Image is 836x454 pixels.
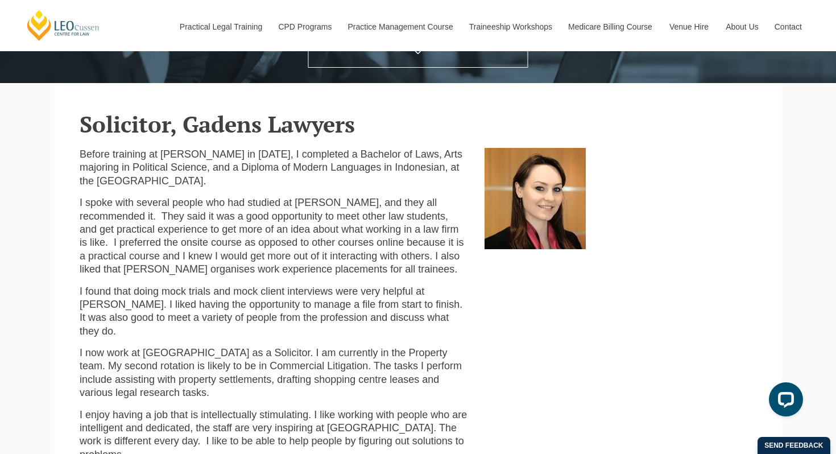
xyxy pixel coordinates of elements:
p: I now work at [GEOGRAPHIC_DATA] as a Solicitor. I am currently in the Property team. My second ro... [80,346,467,400]
a: Practice Management Course [340,2,461,51]
a: About Us [717,2,766,51]
h2: Solicitor, Gadens Lawyers [80,112,756,137]
a: Traineeship Workshops [461,2,560,51]
p: Before training at [PERSON_NAME] in [DATE], I completed a Bachelor of Laws, Arts majoring in Poli... [80,148,467,188]
a: Venue Hire [661,2,717,51]
a: Contact [766,2,810,51]
a: Medicare Billing Course [560,2,661,51]
iframe: LiveChat chat widget [760,378,808,426]
a: [PERSON_NAME] Centre for Law [26,9,101,42]
a: Practical Legal Training [171,2,270,51]
a: CPD Programs [270,2,339,51]
p: I spoke with several people who had studied at [PERSON_NAME], and they all recommended it. They s... [80,196,467,276]
p: I found that doing mock trials and mock client interviews were very helpful at [PERSON_NAME]. I l... [80,285,467,339]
